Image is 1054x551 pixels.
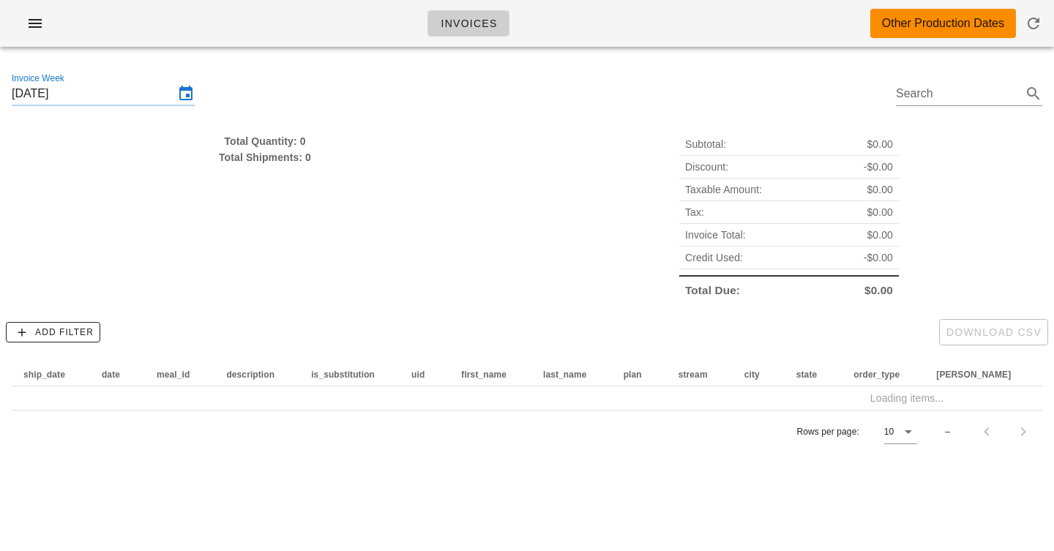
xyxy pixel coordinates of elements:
th: meal_id: Not sorted. Activate to sort ascending. [145,363,214,386]
th: last_name: Not sorted. Activate to sort ascending. [531,363,612,386]
th: city: Not sorted. Activate to sort ascending. [733,363,785,386]
th: state: Not sorted. Activate to sort ascending. [785,363,842,386]
span: -$0.00 [864,250,893,266]
span: Discount: [685,159,728,175]
th: is_substitution: Not sorted. Activate to sort ascending. [299,363,400,386]
span: first_name [461,370,507,380]
span: last_name [543,370,587,380]
span: plan [624,370,642,380]
div: Total Quantity: 0 [12,133,518,149]
span: $0.00 [867,136,893,152]
span: $0.00 [867,181,893,198]
span: description [226,370,274,380]
span: Taxable Amount: [685,181,762,198]
span: order_type [853,370,900,380]
div: 10Rows per page: [884,420,917,443]
span: Tax: [685,204,704,220]
span: Subtotal: [685,136,726,152]
span: is_substitution [311,370,375,380]
span: -$0.00 [864,159,893,175]
th: ship_date: Not sorted. Activate to sort ascending. [12,363,90,386]
div: – [945,425,950,438]
span: date [102,370,120,380]
th: tod: Not sorted. Activate to sort ascending. [924,363,1036,386]
span: Invoice Total: [685,227,746,243]
label: Invoice Week [12,73,64,84]
th: order_type: Not sorted. Activate to sort ascending. [842,363,924,386]
div: Other Production Dates [882,15,1004,32]
div: Rows per page: [796,411,917,453]
span: Add Filter [12,326,94,339]
span: $0.00 [867,227,893,243]
a: Invoices [427,10,509,37]
th: first_name: Not sorted. Activate to sort ascending. [449,363,531,386]
span: meal_id [157,370,190,380]
span: Credit Used: [685,250,743,266]
div: 10 [884,425,894,438]
th: stream: Not sorted. Activate to sort ascending. [667,363,733,386]
button: Add Filter [6,322,100,342]
span: [PERSON_NAME] [936,370,1011,380]
th: uid: Not sorted. Activate to sort ascending. [400,363,449,386]
span: Invoices [440,18,497,29]
span: state [796,370,818,380]
div: Total Shipments: 0 [12,149,518,165]
span: ship_date [23,370,65,380]
th: date: Not sorted. Activate to sort ascending. [90,363,145,386]
span: city [744,370,760,380]
th: plan: Not sorted. Activate to sort ascending. [612,363,667,386]
span: stream [679,370,708,380]
span: $0.00 [864,282,893,299]
span: Total Due: [685,282,740,299]
span: uid [411,370,425,380]
span: $0.00 [867,204,893,220]
th: description: Not sorted. Activate to sort ascending. [214,363,299,386]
